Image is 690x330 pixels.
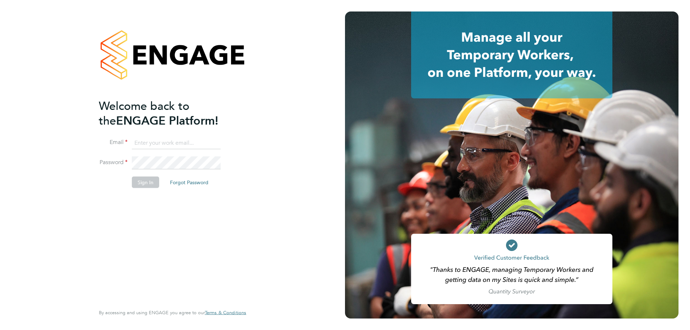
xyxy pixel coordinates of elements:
label: Email [99,139,128,146]
span: By accessing and using ENGAGE you agree to our [99,310,246,316]
label: Password [99,159,128,166]
button: Sign In [132,177,159,188]
a: Terms & Conditions [205,310,246,316]
button: Forgot Password [164,177,214,188]
h2: ENGAGE Platform! [99,98,239,128]
span: Welcome back to the [99,99,189,127]
input: Enter your work email... [132,136,221,149]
